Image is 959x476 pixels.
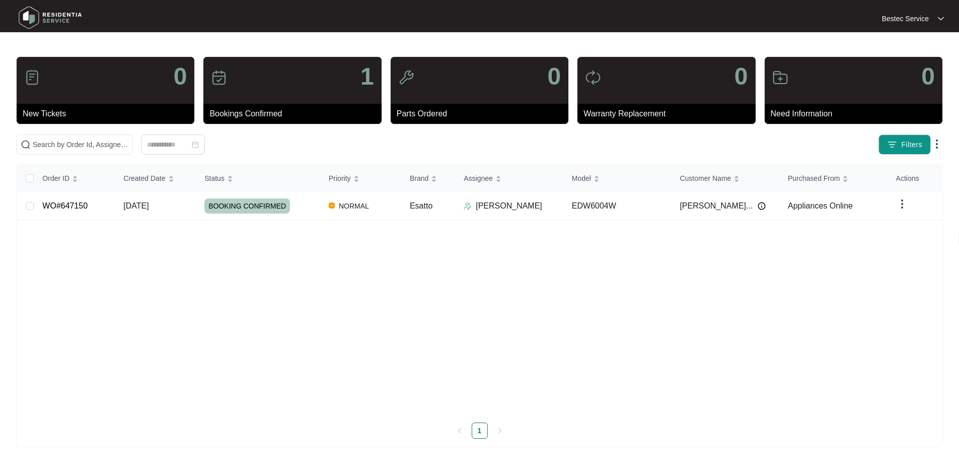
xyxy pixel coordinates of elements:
p: 1 [360,64,374,89]
th: Purchased From [780,165,888,192]
img: icon [585,70,601,86]
p: Bookings Confirmed [209,108,381,120]
span: NORMAL [335,200,373,212]
span: BOOKING CONFIRMED [204,198,290,214]
img: dropdown arrow [896,198,908,210]
img: dropdown arrow [938,16,944,21]
th: Priority [321,165,402,192]
img: icon [398,70,414,86]
p: Warranty Replacement [583,108,755,120]
span: Created Date [123,173,165,184]
img: Info icon [758,202,766,210]
th: Status [196,165,321,192]
span: right [497,428,503,434]
button: right [492,423,508,439]
span: Model [572,173,591,184]
th: Order ID [34,165,115,192]
span: left [457,428,463,434]
span: Brand [410,173,428,184]
span: [DATE] [123,201,149,210]
th: Customer Name [672,165,780,192]
img: filter icon [887,140,897,150]
p: Bestec Service [882,14,929,24]
li: Next Page [492,423,508,439]
img: residentia service logo [15,3,86,33]
p: Parts Ordered [397,108,568,120]
span: Priority [329,173,351,184]
p: 0 [547,64,561,89]
p: 0 [174,64,187,89]
img: Vercel Logo [329,202,335,209]
img: search-icon [21,140,31,150]
th: Created Date [115,165,196,192]
p: 0 [921,64,935,89]
p: [PERSON_NAME] [476,200,542,212]
p: Need Information [771,108,942,120]
li: Previous Page [452,423,468,439]
p: 0 [734,64,748,89]
img: dropdown arrow [931,138,943,150]
img: Assigner Icon [464,202,472,210]
span: Status [204,173,225,184]
img: icon [211,70,227,86]
a: 1 [472,423,487,438]
span: [PERSON_NAME]... [680,200,753,212]
span: Appliances Online [788,201,853,210]
p: New Tickets [23,108,194,120]
th: Brand [402,165,456,192]
th: Model [564,165,672,192]
button: filter iconFilters [878,134,931,155]
span: Esatto [410,201,432,210]
li: 1 [472,423,488,439]
th: Assignee [456,165,564,192]
span: Order ID [42,173,69,184]
span: Filters [901,140,922,150]
img: icon [24,70,40,86]
a: WO#647150 [42,201,88,210]
button: left [452,423,468,439]
span: Purchased From [788,173,840,184]
td: EDW6004W [564,192,672,220]
th: Actions [888,165,942,192]
img: icon [772,70,788,86]
span: Customer Name [680,173,731,184]
input: Search by Order Id, Assignee Name, Customer Name, Brand and Model [33,139,128,150]
span: Assignee [464,173,493,184]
